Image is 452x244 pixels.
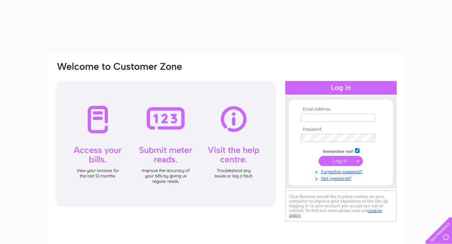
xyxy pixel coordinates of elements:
[289,208,382,218] a: cookies policy
[299,147,383,154] td: Remember me?
[301,168,383,175] a: Forgotten password?
[299,107,383,112] th: Email Address:
[301,175,383,181] a: Not registered?
[319,156,363,166] input: Submit
[299,127,383,132] th: Password:
[285,190,397,222] div: Clear Business would like to place cookies on your computer to improve your experience of the sit...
